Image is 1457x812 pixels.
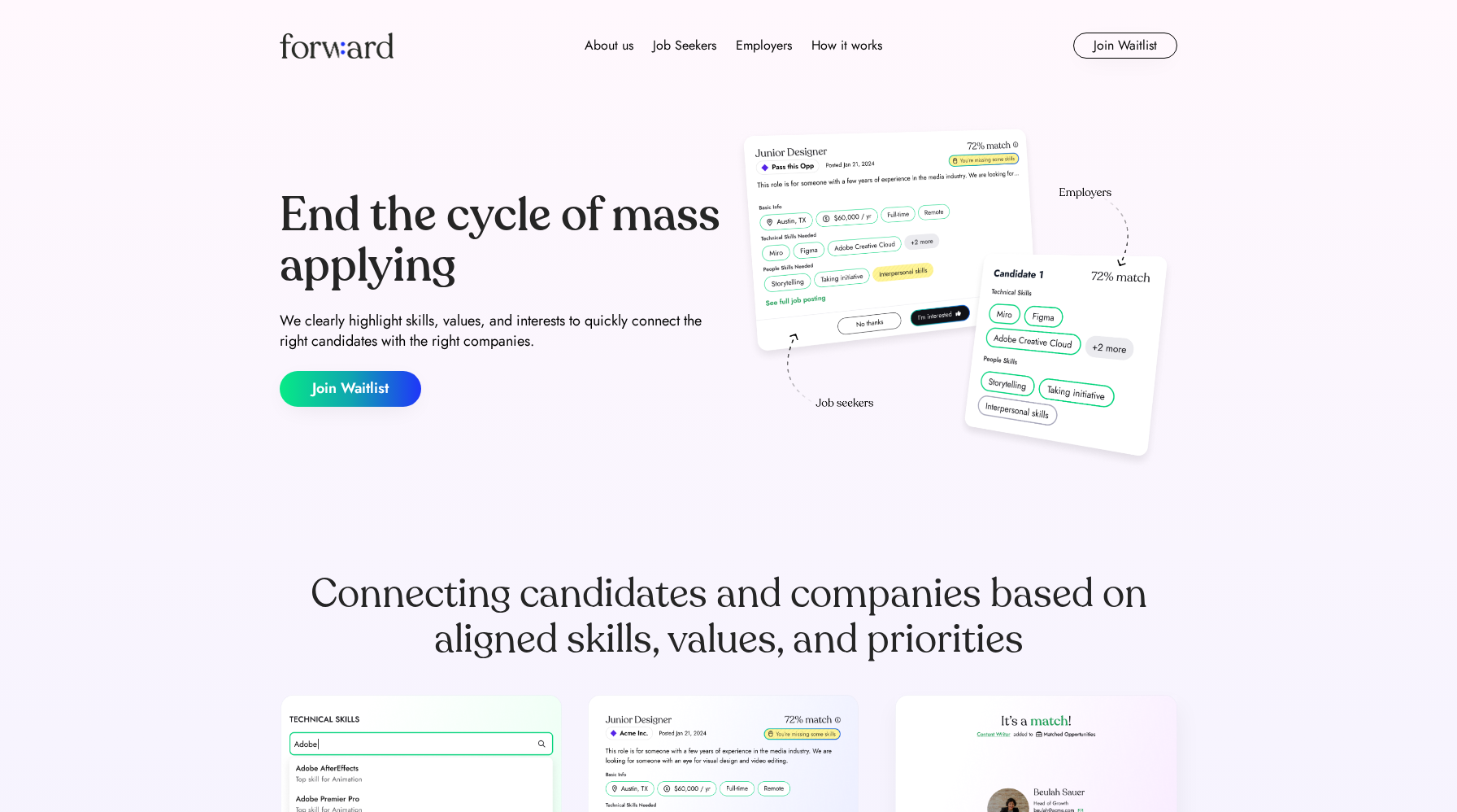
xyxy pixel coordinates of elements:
[280,311,722,351] div: We clearly highlight skills, values, and interests to quickly connect the right candidates with t...
[735,124,1177,474] img: hero-image.png
[811,36,882,55] div: How it works
[280,33,394,59] img: Forward logo
[585,36,633,55] div: About us
[280,190,722,290] div: End the cycle of mass applying
[1073,33,1177,59] button: Join Waitlist
[280,571,1177,662] div: Connecting candidates and companies based on aligned skills, values, and priorities
[653,36,716,55] div: Job Seekers
[736,36,792,55] div: Employers
[280,371,421,407] button: Join Waitlist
